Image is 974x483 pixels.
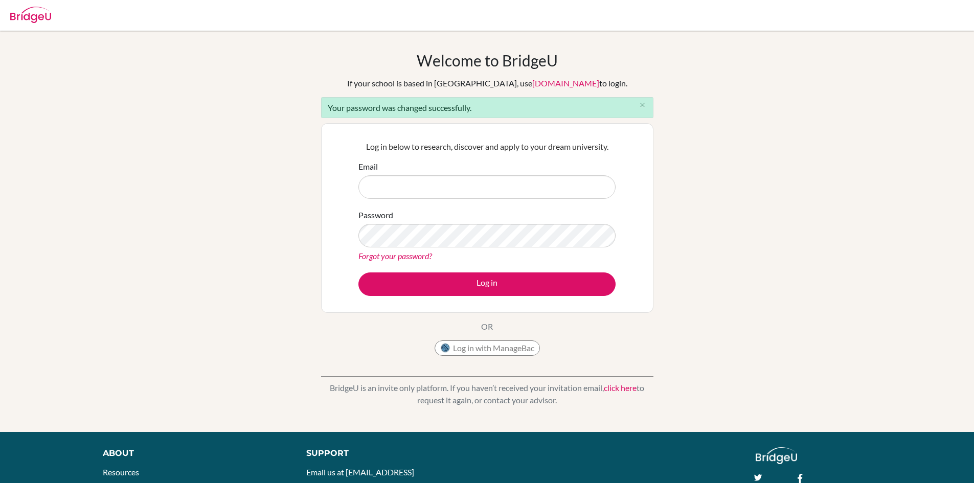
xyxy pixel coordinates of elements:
[321,97,653,118] div: Your password was changed successfully.
[417,51,558,70] h1: Welcome to BridgeU
[358,160,378,173] label: Email
[103,467,139,477] a: Resources
[358,251,432,261] a: Forgot your password?
[358,272,616,296] button: Log in
[321,382,653,406] p: BridgeU is an invite only platform. If you haven’t received your invitation email, to request it ...
[347,77,627,89] div: If your school is based in [GEOGRAPHIC_DATA], use to login.
[103,447,283,459] div: About
[632,98,653,113] button: Close
[358,209,393,221] label: Password
[639,101,646,109] i: close
[358,141,616,153] p: Log in below to research, discover and apply to your dream university.
[532,78,599,88] a: [DOMAIN_NAME]
[756,447,797,464] img: logo_white@2x-f4f0deed5e89b7ecb1c2cc34c3e3d731f90f0f143d5ea2071677605dd97b5244.png
[604,383,637,393] a: click here
[306,447,475,459] div: Support
[435,340,540,356] button: Log in with ManageBac
[481,320,493,333] p: OR
[10,7,51,23] img: Bridge-U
